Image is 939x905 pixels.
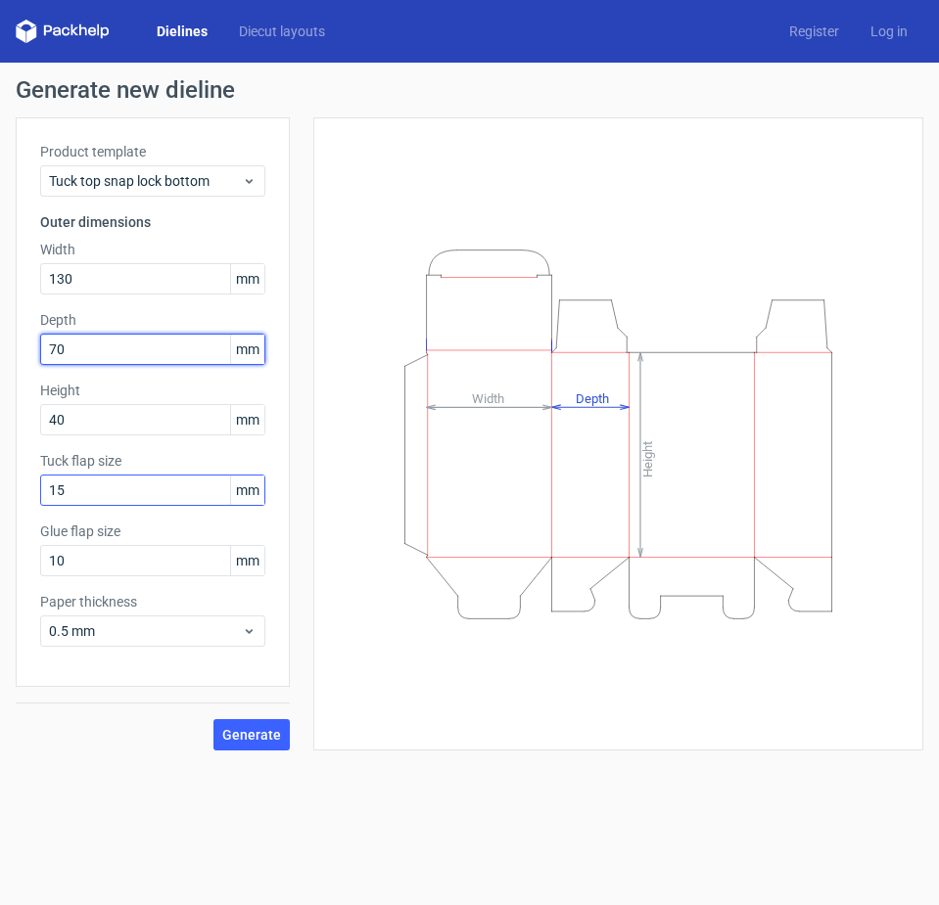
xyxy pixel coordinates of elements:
[855,22,923,41] a: Log in
[40,212,265,232] h3: Outer dimensions
[40,592,265,611] label: Paper thickness
[40,381,265,400] label: Height
[40,310,265,330] label: Depth
[230,475,264,505] span: mm
[774,22,855,41] a: Register
[141,22,223,41] a: Dielines
[40,142,265,161] label: Product template
[230,264,264,294] span: mm
[40,521,265,541] label: Glue flap size
[223,22,341,41] a: Diecut layouts
[16,78,923,102] h1: Generate new dieline
[222,728,281,742] span: Generate
[230,405,264,434] span: mm
[576,390,609,405] tspan: Depth
[40,240,265,259] label: Width
[230,546,264,575] span: mm
[40,451,265,471] label: Tuck flap size
[49,621,242,641] span: 0.5 mm
[49,171,242,191] span: Tuck top snap lock bottom
[213,719,290,750] button: Generate
[472,390,504,405] tspan: Width
[640,440,655,476] tspan: Height
[230,335,264,364] span: mm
